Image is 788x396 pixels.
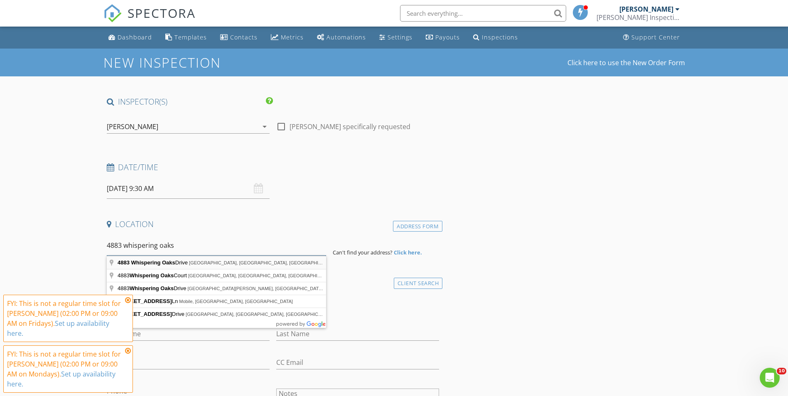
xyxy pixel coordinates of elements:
span: [GEOGRAPHIC_DATA], [GEOGRAPHIC_DATA], [GEOGRAPHIC_DATA] [189,260,337,265]
i: arrow_drop_down [260,122,270,132]
span: Whispering Oaks [131,259,175,266]
div: [PERSON_NAME] [619,5,673,13]
span: Mobile, [GEOGRAPHIC_DATA], [GEOGRAPHIC_DATA] [179,299,293,304]
span: Can't find your address? [333,249,393,256]
a: Set up availability here. [7,369,115,389]
div: Contacts [230,33,258,41]
img: The Best Home Inspection Software - Spectora [103,4,122,22]
span: Whispering Oaks [130,272,174,279]
a: SPECTORA [103,11,196,29]
a: Automations (Basic) [314,30,369,45]
span: Drive [118,311,186,317]
div: Support Center [631,33,680,41]
h4: INSPECTOR(S) [107,96,273,107]
span: [GEOGRAPHIC_DATA][PERSON_NAME], [GEOGRAPHIC_DATA], [GEOGRAPHIC_DATA] [187,286,373,291]
a: Settings [376,30,416,45]
div: FYI: This is not a regular time slot for [PERSON_NAME] (02:00 PM or 09:00 AM on Fridays). [7,298,123,338]
h4: Location [107,219,439,230]
span: 4883 [118,259,130,266]
div: Groff Inspections LLC [597,13,680,22]
span: [GEOGRAPHIC_DATA], [GEOGRAPHIC_DATA], [GEOGRAPHIC_DATA] [188,273,336,278]
input: Address Search [107,235,326,256]
input: Select date [107,178,270,199]
a: Set up availability here. [7,319,109,338]
a: Templates [162,30,210,45]
a: Payouts [422,30,463,45]
span: Ln [118,298,179,304]
span: 10 [777,368,786,374]
span: 4883 Drive [118,285,187,291]
span: [STREET_ADDRESS] [118,311,172,317]
a: Inspections [470,30,521,45]
div: Dashboard [118,33,152,41]
div: FYI: This is not a regular time slot for [PERSON_NAME] (02:00 PM or 09:00 AM on Mondays). [7,349,123,389]
div: Payouts [435,33,460,41]
div: Settings [388,33,412,41]
a: Contacts [217,30,261,45]
span: SPECTORA [128,4,196,22]
strong: Click here. [394,249,422,256]
a: Click here to use the New Order Form [567,59,685,66]
div: Automations [326,33,366,41]
span: Drive [118,259,189,266]
h1: New Inspection [103,55,287,70]
label: [PERSON_NAME] specifically requested [290,122,410,131]
iframe: Intercom live chat [760,368,780,388]
span: [STREET_ADDRESS] [118,298,172,304]
div: Address Form [393,221,442,232]
a: Support Center [620,30,683,45]
a: Dashboard [105,30,155,45]
span: [GEOGRAPHIC_DATA], [GEOGRAPHIC_DATA], [GEOGRAPHIC_DATA] [186,312,334,317]
input: Search everything... [400,5,566,22]
div: Client Search [394,278,443,289]
div: [PERSON_NAME] [107,123,158,130]
div: Inspections [482,33,518,41]
span: Whispering Oaks [130,285,174,291]
span: 4883 Court [118,272,188,279]
div: Templates [174,33,207,41]
div: Metrics [281,33,304,41]
a: Metrics [268,30,307,45]
h4: Date/Time [107,162,439,173]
